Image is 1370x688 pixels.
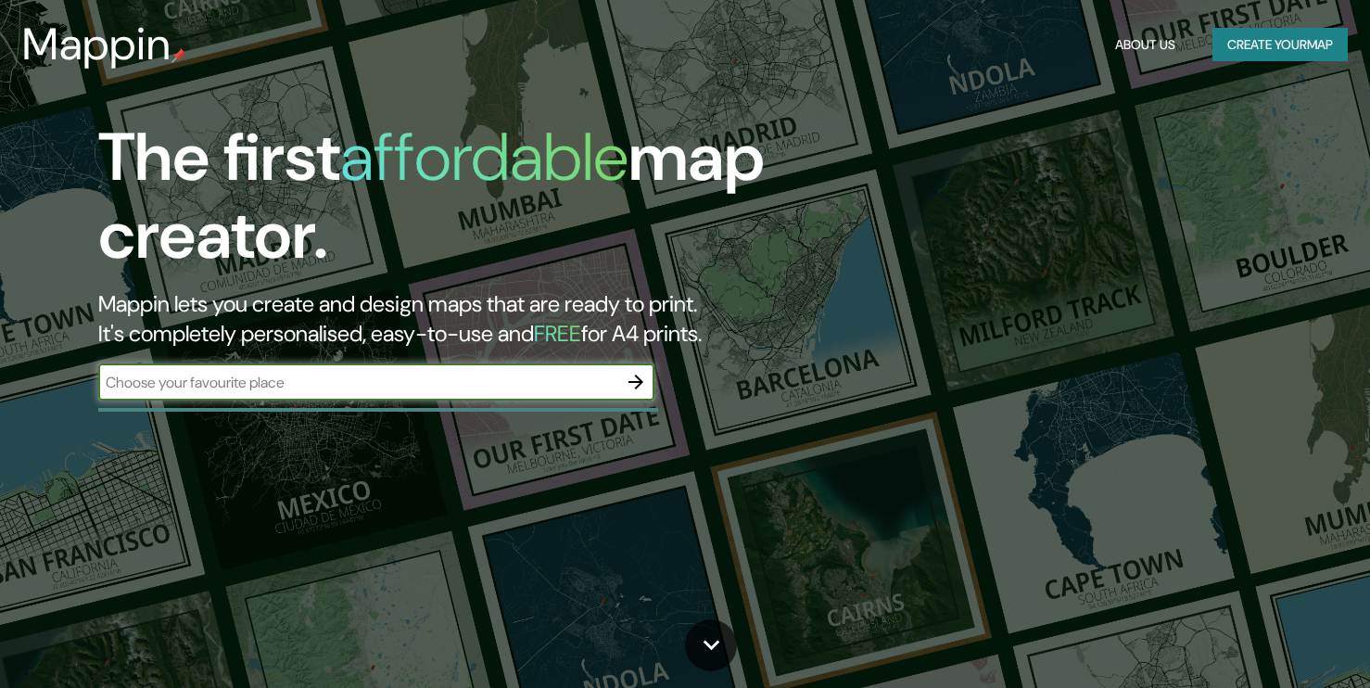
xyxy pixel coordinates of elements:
h2: Mappin lets you create and design maps that are ready to print. It's completely personalised, eas... [98,289,783,349]
input: Choose your favourite place [98,372,617,393]
h1: affordable [340,114,628,200]
img: mappin-pin [171,48,186,63]
h5: FREE [534,319,581,348]
button: About Us [1108,28,1183,62]
h3: Mappin [22,19,171,70]
button: Create yourmap [1212,28,1348,62]
h1: The first map creator. [98,119,783,289]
